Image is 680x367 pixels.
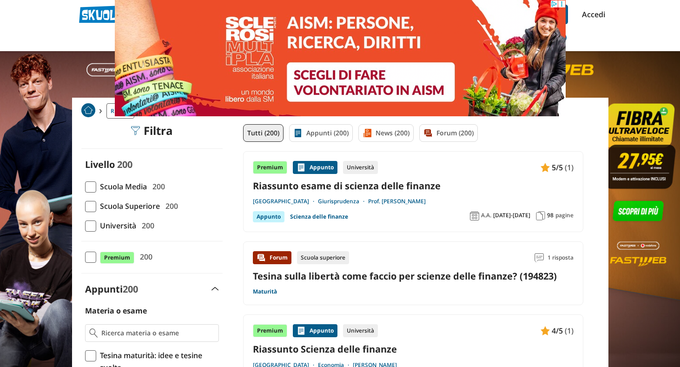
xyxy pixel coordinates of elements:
a: Tutti (200) [243,124,284,142]
span: 98 [547,212,554,219]
div: Forum [253,251,291,264]
span: Premium [100,252,134,264]
span: pagine [555,212,574,219]
img: News filtro contenuto [363,128,372,138]
a: Forum (200) [419,124,478,142]
span: (1) [565,325,574,337]
div: Scuola superiore [297,251,349,264]
img: Pagine [536,211,545,220]
a: Riassunto esame di scienza delle finanze [253,180,574,192]
a: Appunti (200) [289,124,353,142]
span: [DATE]-[DATE] [493,212,530,219]
a: Tesina sulla libertà come faccio per scienze delle finanze? (194823) [253,270,557,282]
a: Accedi [582,5,601,24]
img: Ricerca materia o esame [89,328,98,338]
img: Appunti filtro contenuto [293,128,303,138]
span: 4/5 [552,325,563,337]
img: Commenti lettura [535,253,544,262]
span: Scuola Superiore [96,200,160,212]
input: Ricerca materia o esame [101,328,214,338]
span: 200 [123,283,138,295]
a: Scienza delle finanze [290,211,348,222]
img: Anno accademico [470,211,479,220]
span: 1 risposta [548,251,574,264]
span: 200 [136,251,152,263]
div: Premium [253,161,287,174]
a: Prof. [PERSON_NAME] [368,198,426,205]
span: 5/5 [552,161,563,173]
a: Ricerca [106,103,134,119]
a: Home [81,103,95,119]
a: News (200) [358,124,414,142]
div: Premium [253,324,287,337]
span: 200 [162,200,178,212]
div: Appunto [293,324,337,337]
img: Forum filtro contenuto [423,128,433,138]
img: Appunti contenuto [297,163,306,172]
label: Materia o esame [85,306,147,316]
span: (1) [565,161,574,173]
img: Appunti contenuto [297,326,306,335]
a: Giurisprudenza [318,198,368,205]
img: Appunti contenuto [541,163,550,172]
span: 200 [138,220,154,232]
img: Forum contenuto [257,253,266,262]
label: Livello [85,158,115,171]
a: Maturità [253,288,277,295]
div: Appunto [253,211,284,222]
div: Università [343,161,378,174]
div: Filtra [131,124,173,137]
span: A.A. [481,212,491,219]
span: Università [96,220,136,232]
div: Università [343,324,378,337]
label: Appunti [85,283,138,295]
img: Apri e chiudi sezione [211,287,219,291]
img: Appunti contenuto [541,326,550,335]
span: Scuola Media [96,180,147,193]
a: [GEOGRAPHIC_DATA] [253,198,318,205]
img: Home [81,103,95,117]
span: 200 [149,180,165,193]
span: 200 [117,158,132,171]
img: Filtra filtri mobile [131,126,140,135]
div: Appunto [293,161,337,174]
a: Riassunto Scienza delle finanze [253,343,574,355]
